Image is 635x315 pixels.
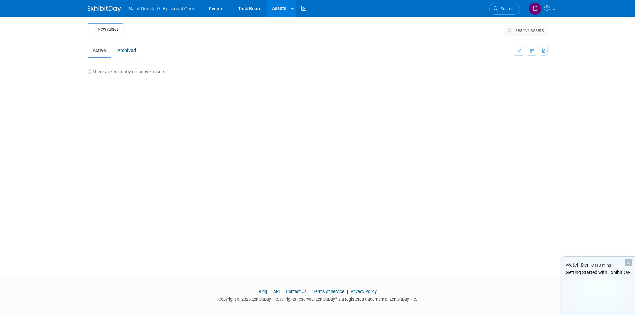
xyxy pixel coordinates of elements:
[88,6,121,12] img: ExhibitDay
[112,44,141,57] a: Archived
[259,289,267,294] a: Blog
[498,6,514,11] span: Search
[308,289,312,294] span: |
[351,289,377,294] a: Privacy Policy
[489,3,520,15] a: Search
[88,44,111,57] a: Active
[345,289,350,294] span: |
[561,262,635,269] div: Watch Demo
[268,289,272,294] span: |
[281,289,285,294] span: |
[286,289,307,294] a: Contact Us
[504,25,548,36] button: search assets
[88,62,548,75] div: There are currently no active assets.
[273,289,280,294] a: API
[595,263,612,268] span: (13 mins)
[515,28,544,33] span: search assets
[129,6,194,11] span: Saint Dunstan's Episcopal Chur
[529,2,541,15] img: Chas Emerson
[625,259,632,266] div: Dismiss
[335,296,337,300] sup: ®
[313,289,344,294] a: Terms of Service
[561,269,635,276] div: Getting Started with ExhibitDay
[88,23,123,35] button: New Asset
